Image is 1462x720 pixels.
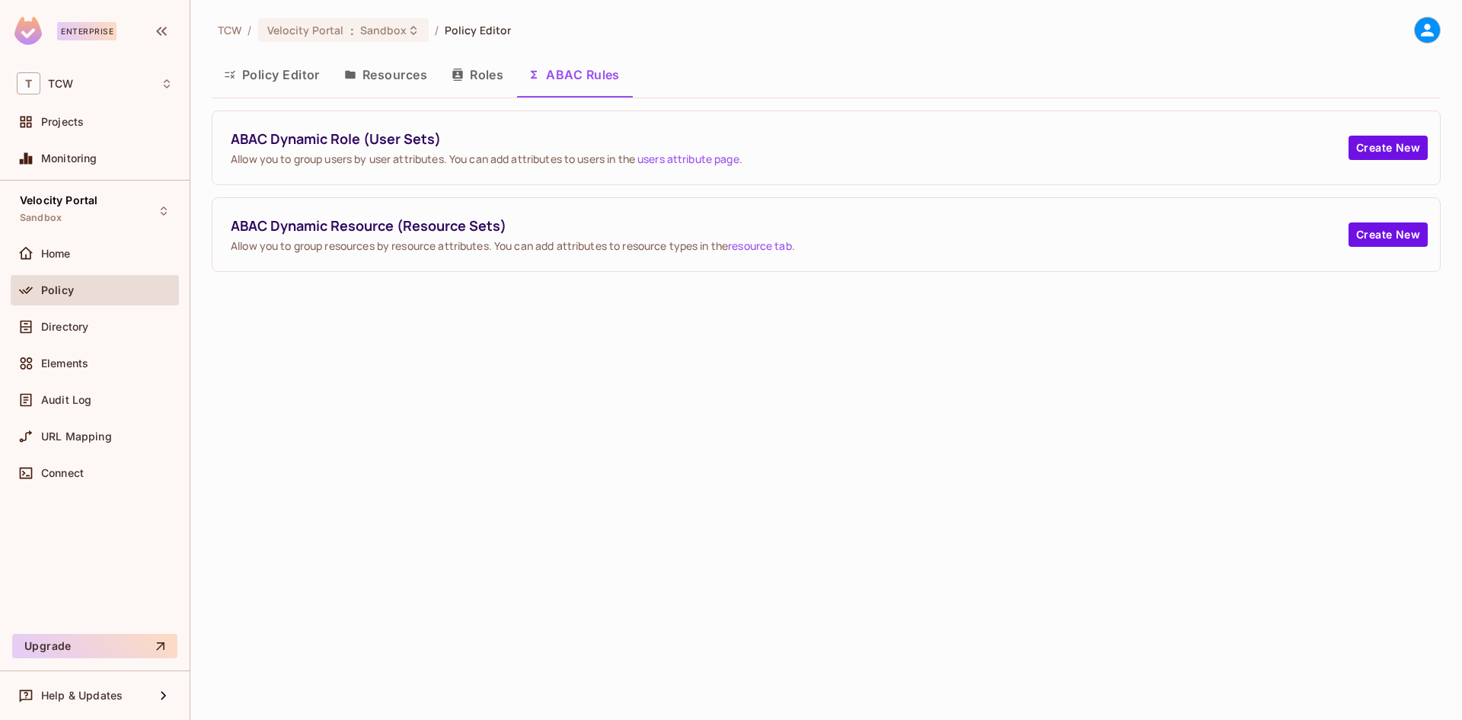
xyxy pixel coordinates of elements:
button: Create New [1349,222,1428,247]
span: Help & Updates [41,690,123,702]
span: Allow you to group resources by resource attributes. You can add attributes to resource types in ... [231,238,1349,253]
span: Velocity Portal [267,23,344,37]
span: Policy [41,284,74,296]
a: users attribute page [637,152,739,166]
span: Connect [41,467,84,479]
button: Roles [439,56,516,94]
span: Directory [41,321,88,333]
span: Sandbox [360,23,407,37]
img: SReyMgAAAABJRU5ErkJggg== [14,17,42,45]
button: ABAC Rules [516,56,632,94]
span: Projects [41,116,84,128]
span: Audit Log [41,394,91,406]
span: the active workspace [218,23,241,37]
span: Monitoring [41,152,97,165]
span: ABAC Dynamic Resource (Resource Sets) [231,216,1349,235]
span: : [350,24,355,37]
span: Allow you to group users by user attributes. You can add attributes to users in the . [231,152,1349,166]
span: Elements [41,357,88,370]
button: Create New [1349,136,1428,160]
span: Home [41,248,71,260]
div: Enterprise [57,22,117,40]
button: Upgrade [12,634,177,658]
li: / [247,23,251,37]
span: Velocity Portal [20,194,97,206]
span: Sandbox [20,212,62,224]
button: Policy Editor [212,56,332,94]
span: Workspace: TCW [48,78,73,90]
button: Resources [332,56,439,94]
span: T [17,72,40,94]
li: / [435,23,439,37]
span: URL Mapping [41,430,112,443]
a: resource tab [728,238,792,253]
span: ABAC Dynamic Role (User Sets) [231,130,1349,149]
span: Policy Editor [445,23,512,37]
